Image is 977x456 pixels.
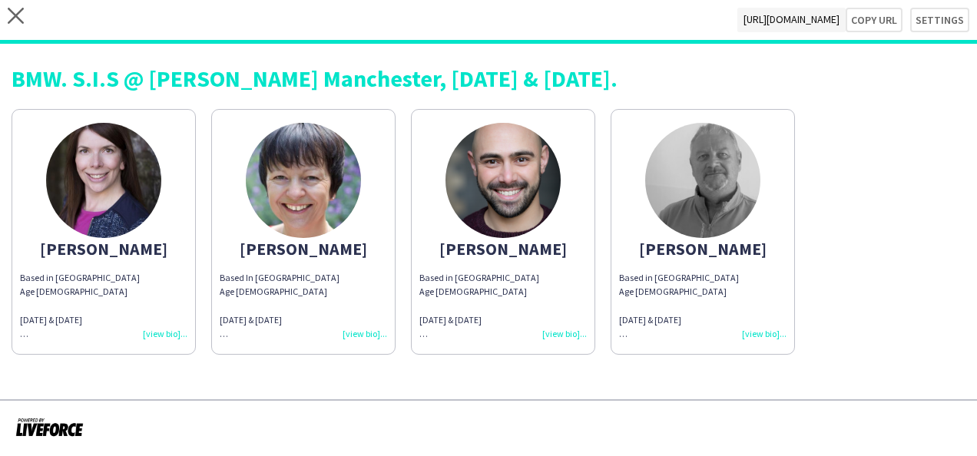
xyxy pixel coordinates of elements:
[46,123,161,238] img: thumb-a4615be2-32df-4eac-b955-713a26a73545.jpg
[619,271,787,341] div: Based in [GEOGRAPHIC_DATA]
[12,67,965,90] div: BMW. S.I.S @ [PERSON_NAME] Manchester, [DATE] & [DATE].
[419,271,587,285] div: Based in [GEOGRAPHIC_DATA]
[220,313,387,327] div: [DATE] & [DATE]
[419,313,587,327] div: [DATE] & [DATE]
[846,8,902,32] button: Copy url
[20,313,187,327] div: [DATE] & [DATE]
[619,285,787,299] div: Age [DEMOGRAPHIC_DATA]
[220,285,387,299] div: Age [DEMOGRAPHIC_DATA]
[220,271,387,285] div: Based In [GEOGRAPHIC_DATA]
[20,242,187,256] div: [PERSON_NAME]
[645,123,760,238] img: thumb-64da58474914e.jpeg
[910,8,969,32] button: Settings
[246,123,361,238] img: thumb-5f883bfe-5db4-451a-b9c3-1db6c3e00280.jpg
[15,416,84,438] img: Powered by Liveforce
[20,271,187,285] div: Based in [GEOGRAPHIC_DATA]
[619,313,787,327] div: [DATE] & [DATE]
[220,242,387,256] div: [PERSON_NAME]
[737,8,846,32] span: [URL][DOMAIN_NAME]
[619,242,787,256] div: [PERSON_NAME]
[20,285,187,299] div: Age [DEMOGRAPHIC_DATA]
[419,285,587,299] div: Age [DEMOGRAPHIC_DATA]
[445,123,561,238] img: thumb-6622619b6b316.png
[419,242,587,256] div: [PERSON_NAME]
